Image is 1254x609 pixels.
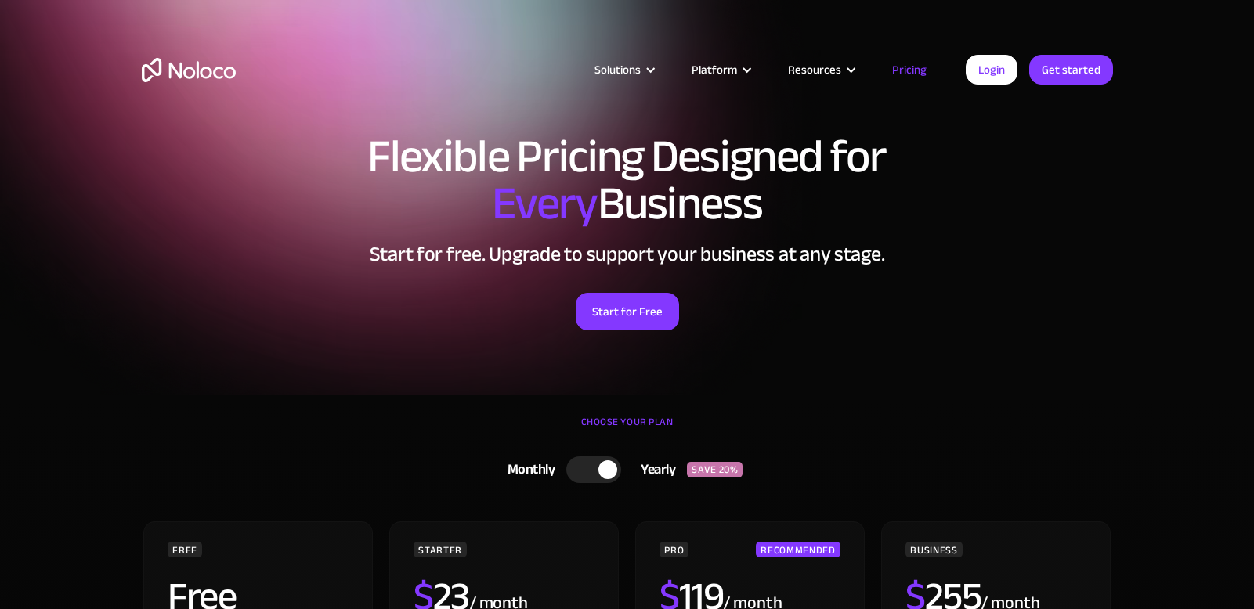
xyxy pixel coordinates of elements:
[756,542,840,557] div: RECOMMENDED
[594,59,641,80] div: Solutions
[966,55,1017,85] a: Login
[168,542,202,557] div: FREE
[687,462,743,477] div: SAVE 20%
[621,458,687,481] div: Yearly
[1029,55,1113,85] a: Get started
[905,542,962,557] div: BUSINESS
[142,133,1113,227] h1: Flexible Pricing Designed for Business
[142,243,1113,266] h2: Start for free. Upgrade to support your business at any stage.
[142,58,236,82] a: home
[660,542,688,557] div: PRO
[414,542,466,557] div: STARTER
[788,59,841,80] div: Resources
[576,293,679,330] a: Start for Free
[142,410,1113,449] div: CHOOSE YOUR PLAN
[575,59,672,80] div: Solutions
[692,59,737,80] div: Platform
[492,160,598,247] span: Every
[672,59,768,80] div: Platform
[488,458,567,481] div: Monthly
[873,59,946,80] a: Pricing
[768,59,873,80] div: Resources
